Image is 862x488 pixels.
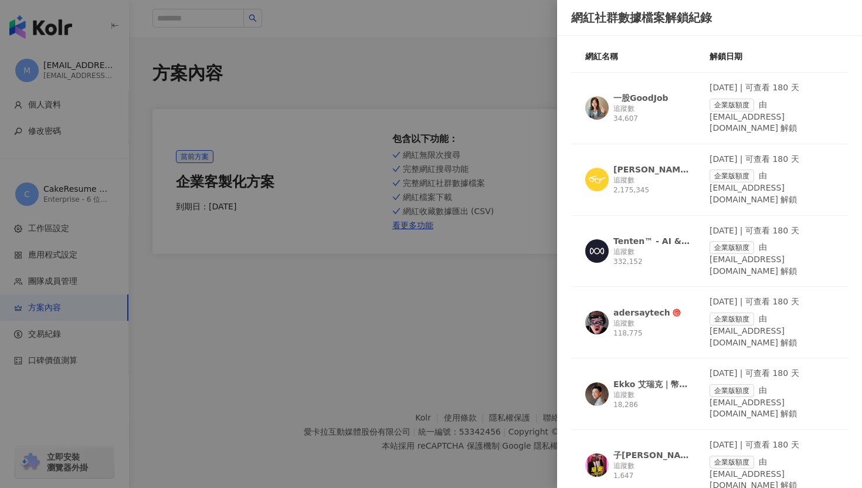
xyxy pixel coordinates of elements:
div: 解鎖日期 [710,50,834,63]
div: [DATE] | 可查看 180 天 [710,296,834,308]
div: 網紅名稱 [585,50,710,63]
div: 一股GoodJob [613,92,668,104]
div: 由 [EMAIL_ADDRESS][DOMAIN_NAME] 解鎖 [710,384,834,420]
div: Tenten™ - AI & Generative Future [613,235,690,247]
img: KOL Avatar [585,96,609,120]
img: KOL Avatar [585,239,609,263]
div: [DATE] | 可查看 180 天 [710,368,834,379]
div: 追蹤數 1,647 [613,461,690,481]
div: 由 [EMAIL_ADDRESS][DOMAIN_NAME] 解鎖 [710,241,834,277]
span: 企業版額度 [710,384,754,397]
div: 由 [EMAIL_ADDRESS][DOMAIN_NAME] 解鎖 [710,313,834,348]
div: 追蹤數 118,775 [613,318,690,338]
span: 企業版額度 [710,99,754,111]
a: KOL AvatarTenten™ - AI & Generative Future追蹤數 332,152[DATE] | 可查看 180 天企業版額度由 [EMAIL_ADDRESS][DOM... [571,225,848,287]
a: KOL Avatar一股GoodJob追蹤數 34,607[DATE] | 可查看 180 天企業版額度由 [EMAIL_ADDRESS][DOMAIN_NAME] 解鎖 [571,82,848,144]
span: 企業版額度 [710,241,754,254]
span: 企業版額度 [710,170,754,182]
a: KOL Avatar[PERSON_NAME]追蹤數 2,175,345[DATE] | 可查看 180 天企業版額度由 [EMAIL_ADDRESS][DOMAIN_NAME] 解鎖 [571,154,848,216]
div: 追蹤數 2,175,345 [613,175,690,195]
span: 企業版額度 [710,456,754,469]
div: 由 [EMAIL_ADDRESS][DOMAIN_NAME] 解鎖 [710,170,834,205]
div: adersaytech [613,307,670,318]
div: [DATE] | 可查看 180 天 [710,82,834,94]
div: [DATE] | 可查看 180 天 [710,439,834,451]
div: 子[PERSON_NAME] [613,449,690,461]
div: [DATE] | 可查看 180 天 [710,154,834,165]
div: [DATE] | 可查看 180 天 [710,225,834,237]
div: 追蹤數 34,607 [613,104,690,124]
img: KOL Avatar [585,168,609,191]
img: KOL Avatar [585,453,609,477]
img: KOL Avatar [585,382,609,406]
span: 企業版額度 [710,313,754,326]
img: KOL Avatar [585,311,609,334]
div: Ekko 艾瑞克｜幣圈老司機 [613,378,690,390]
a: KOL Avataradersaytech追蹤數 118,775[DATE] | 可查看 180 天企業版額度由 [EMAIL_ADDRESS][DOMAIN_NAME] 解鎖 [571,296,848,358]
div: 追蹤數 18,286 [613,390,690,410]
a: KOL AvatarEkko 艾瑞克｜幣圈老司機追蹤數 18,286[DATE] | 可查看 180 天企業版額度由 [EMAIL_ADDRESS][DOMAIN_NAME] 解鎖 [571,368,848,430]
div: 由 [EMAIL_ADDRESS][DOMAIN_NAME] 解鎖 [710,99,834,134]
div: 追蹤數 332,152 [613,247,690,267]
div: 網紅社群數據檔案解鎖紀錄 [571,9,848,26]
div: [PERSON_NAME] [613,164,690,175]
